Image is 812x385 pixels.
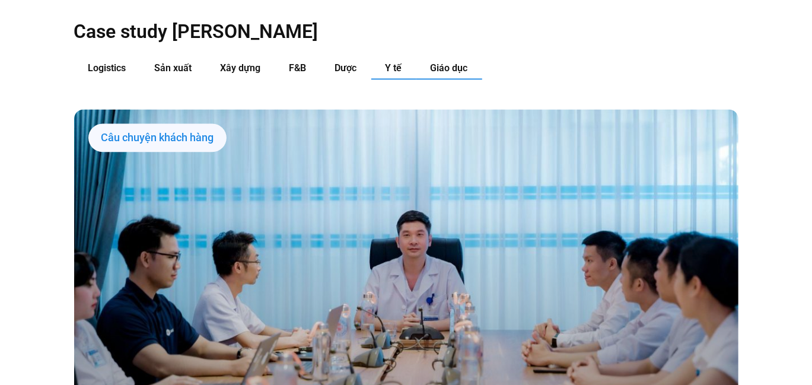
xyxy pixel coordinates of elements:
[74,20,738,43] h2: Case study [PERSON_NAME]
[88,123,227,152] div: Câu chuyện khách hàng
[386,62,402,74] span: Y tế
[289,62,307,74] span: F&B
[88,62,126,74] span: Logistics
[431,62,468,74] span: Giáo dục
[335,62,357,74] span: Dược
[221,62,261,74] span: Xây dựng
[155,62,192,74] span: Sản xuất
